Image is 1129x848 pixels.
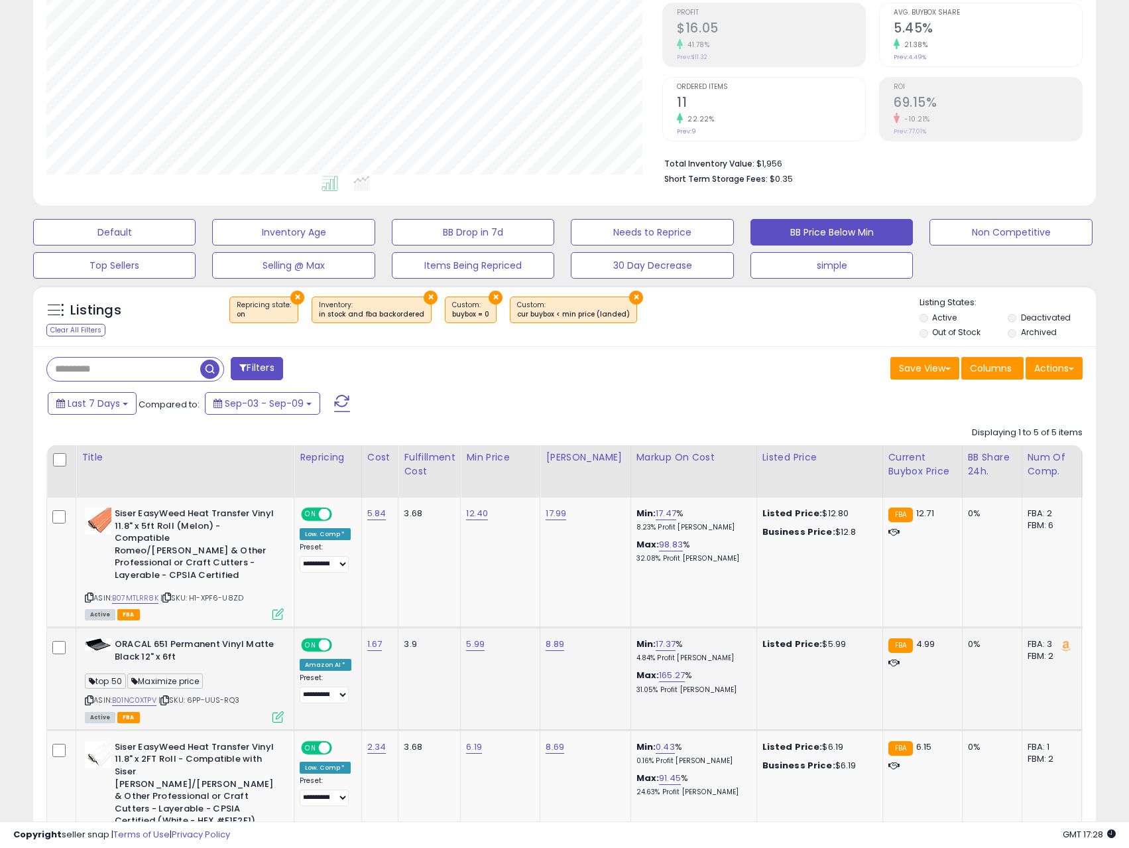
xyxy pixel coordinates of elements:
div: Low. Comp * [300,762,351,774]
b: Min: [636,638,656,650]
p: 24.63% Profit [PERSON_NAME] [636,788,746,797]
b: Listed Price: [762,741,823,753]
span: FBA [117,712,140,723]
span: | SKU: H1-XPF6-U8ZD [160,593,243,603]
p: 4.84% Profit [PERSON_NAME] [636,654,746,663]
div: FBA: 3 [1028,638,1071,650]
a: 8.89 [546,638,564,651]
div: Fulfillment Cost [404,451,455,478]
div: ASIN: [85,638,284,721]
div: $6.19 [762,760,872,772]
div: % [636,508,746,532]
span: OFF [330,640,351,651]
h5: Listings [70,301,121,320]
span: top 50 [85,673,126,689]
a: 0.43 [656,741,675,754]
button: Sep-03 - Sep-09 [205,392,320,415]
div: % [636,741,746,766]
p: Listing States: [920,297,1096,309]
a: B01NC0XTPV [112,695,156,706]
a: 1.67 [367,638,383,651]
a: Terms of Use [113,828,170,841]
span: Inventory : [319,300,424,320]
b: Siser EasyWeed Heat Transfer Vinyl 11.8" x 5ft Roll (Melon) - Compatible Romeo/[PERSON_NAME] & Ot... [115,508,276,585]
div: 3.9 [404,638,450,650]
span: 12.71 [916,507,934,520]
a: 91.45 [659,772,681,785]
img: 218RYFD3qbL._SL40_.jpg [85,638,111,651]
div: Title [82,451,288,464]
div: 0% [968,638,1012,650]
b: Max: [636,669,660,681]
span: $0.35 [770,173,793,185]
div: FBM: 2 [1028,753,1071,765]
div: 0% [968,741,1012,753]
small: 21.38% [900,40,927,50]
button: × [629,291,643,305]
a: Privacy Policy [172,828,230,841]
small: Prev: 4.49% [894,53,926,61]
span: Columns [970,362,1012,375]
a: 5.99 [466,638,485,651]
small: 22.22% [683,114,714,124]
div: seller snap | | [13,829,230,841]
div: FBM: 6 [1028,520,1071,531]
div: cur buybox < min price (landed) [517,310,630,319]
div: Listed Price [762,451,877,464]
span: 4.99 [916,638,935,650]
button: BB Price Below Min [750,219,913,246]
label: Deactivated [1021,312,1071,323]
b: Max: [636,538,660,551]
b: Listed Price: [762,507,823,520]
div: 0% [968,508,1012,520]
a: 17.37 [656,638,676,651]
b: Business Price: [762,526,835,538]
span: | SKU: 6PP-UUS-RQ3 [158,695,239,705]
button: Last 7 Days [48,392,137,415]
small: FBA [888,508,913,522]
img: 31GPXX89VOL._SL40_.jpg [85,508,111,534]
span: All listings currently available for purchase on Amazon [85,609,115,620]
span: 6.15 [916,741,932,753]
div: Min Price [466,451,534,464]
div: on [237,310,291,319]
h2: 11 [677,95,865,113]
th: The percentage added to the cost of goods (COGS) that forms the calculator for Min & Max prices. [630,445,756,498]
div: % [636,539,746,563]
div: FBA: 2 [1028,508,1071,520]
span: 2025-09-17 17:28 GMT [1063,828,1116,841]
a: 17.47 [656,507,676,520]
b: Min: [636,507,656,520]
div: 3.68 [404,508,450,520]
a: 12.40 [466,507,488,520]
div: FBA: 1 [1028,741,1071,753]
small: -10.21% [900,114,930,124]
div: 3.68 [404,741,450,753]
a: 2.34 [367,741,386,754]
div: Amazon AI * [300,659,351,671]
div: Num of Comp. [1028,451,1076,478]
div: [PERSON_NAME] [546,451,624,464]
img: 31n5IDonYWL._SL40_.jpg [85,741,111,768]
span: Custom: [517,300,630,320]
button: Default [33,219,196,246]
strong: Copyright [13,828,62,841]
h2: 69.15% [894,95,1082,113]
div: Preset: [300,776,351,806]
a: 6.19 [466,741,482,754]
div: % [636,670,746,694]
span: Profit [677,9,865,17]
label: Out of Stock [932,326,980,338]
a: B07MTLRR8K [112,593,158,604]
div: Markup on Cost [636,451,751,464]
span: All listings currently available for purchase on Amazon [85,712,115,723]
button: Items Being Repriced [392,252,554,279]
span: ROI [894,84,1082,91]
button: simple [750,252,913,279]
li: $1,956 [664,155,1073,171]
div: FBM: 2 [1028,650,1071,662]
b: Min: [636,741,656,753]
span: Compared to: [139,398,200,411]
div: % [636,638,746,663]
small: Prev: 9 [677,127,696,135]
